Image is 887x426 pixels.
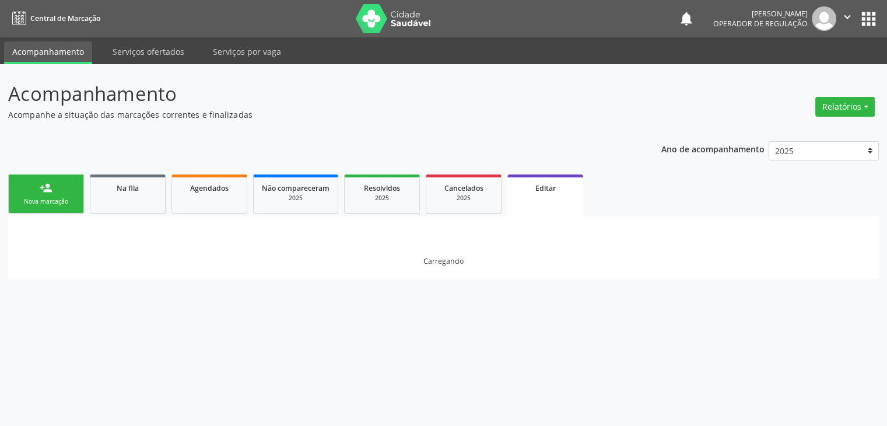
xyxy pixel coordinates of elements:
a: Acompanhamento [4,41,92,64]
div: 2025 [353,194,411,202]
span: Central de Marcação [30,13,100,23]
span: Operador de regulação [713,19,808,29]
div: person_add [40,181,52,194]
span: Resolvidos [364,183,400,193]
a: Serviços ofertados [104,41,192,62]
div: 2025 [262,194,329,202]
span: Cancelados [444,183,483,193]
p: Acompanhe a situação das marcações correntes e finalizadas [8,109,618,121]
i:  [841,11,854,23]
span: Na fila [117,183,139,193]
span: Agendados [190,183,229,193]
span: Não compareceram [262,183,329,193]
button:  [836,6,858,31]
div: Carregando [423,256,464,266]
p: Acompanhamento [8,79,618,109]
span: Editar [535,183,556,193]
a: Serviços por vaga [205,41,289,62]
a: Central de Marcação [8,9,100,28]
div: [PERSON_NAME] [713,9,808,19]
div: 2025 [434,194,493,202]
p: Ano de acompanhamento [661,141,765,156]
div: Nova marcação [17,197,75,206]
button: notifications [678,11,695,27]
button: apps [858,9,879,29]
button: Relatórios [815,97,875,117]
img: img [812,6,836,31]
